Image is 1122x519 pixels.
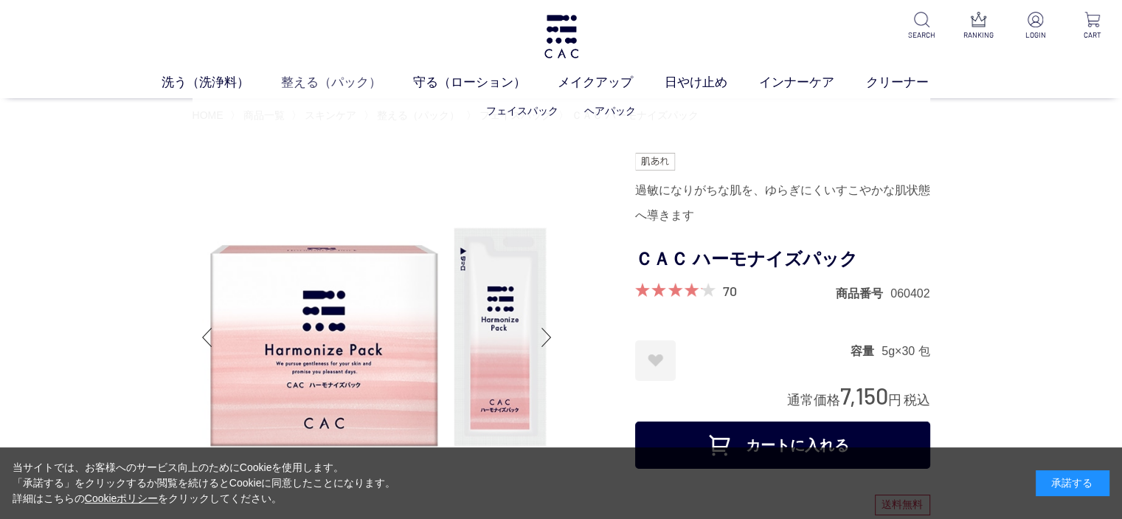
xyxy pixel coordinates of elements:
a: ヘアパック [584,105,636,117]
dd: 060402 [890,286,929,301]
div: Next slide [532,308,561,367]
p: SEARCH [904,30,940,41]
p: CART [1074,30,1110,41]
div: 承諾する [1036,470,1109,496]
dt: 容量 [851,343,882,359]
div: 過敏になりがちな肌を、ゆらぎにくいすこやかな肌状態へ導きます [635,178,930,228]
div: 当サイトでは、お客様へのサービス向上のためにCookieを使用します。 「承諾する」をクリックするか閲覧を続けるとCookieに同意したことになります。 詳細はこちらの をクリックしてください。 [13,460,396,506]
h1: ＣＡＣ ハーモナイズパック [635,243,930,276]
a: LOGIN [1017,12,1053,41]
a: 洗う（洗浄料） [162,73,281,92]
a: メイクアップ [558,73,665,92]
span: 7,150 [840,382,888,409]
img: logo [542,15,581,58]
dt: 商品番号 [836,286,890,301]
img: 肌あれ [635,153,675,171]
a: インナーケア [759,73,866,92]
a: フェイスパック [486,105,558,117]
div: Previous slide [193,308,222,367]
span: 円 [888,393,901,408]
p: LOGIN [1017,30,1053,41]
a: クリーナー [866,73,960,92]
a: Cookieポリシー [85,492,159,504]
a: SEARCH [904,12,940,41]
span: 税込 [904,393,930,408]
a: CART [1074,12,1110,41]
a: お気に入りに登録する [635,340,676,381]
a: 70 [723,283,737,299]
a: 日やけ止め [665,73,759,92]
a: 守る（ローション） [413,73,558,92]
dd: 5g×30 包 [882,343,929,359]
a: RANKING [960,12,997,41]
button: カートに入れる [635,422,930,469]
span: 通常価格 [787,393,840,408]
p: RANKING [960,30,997,41]
a: 整える（パック） [281,73,413,92]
